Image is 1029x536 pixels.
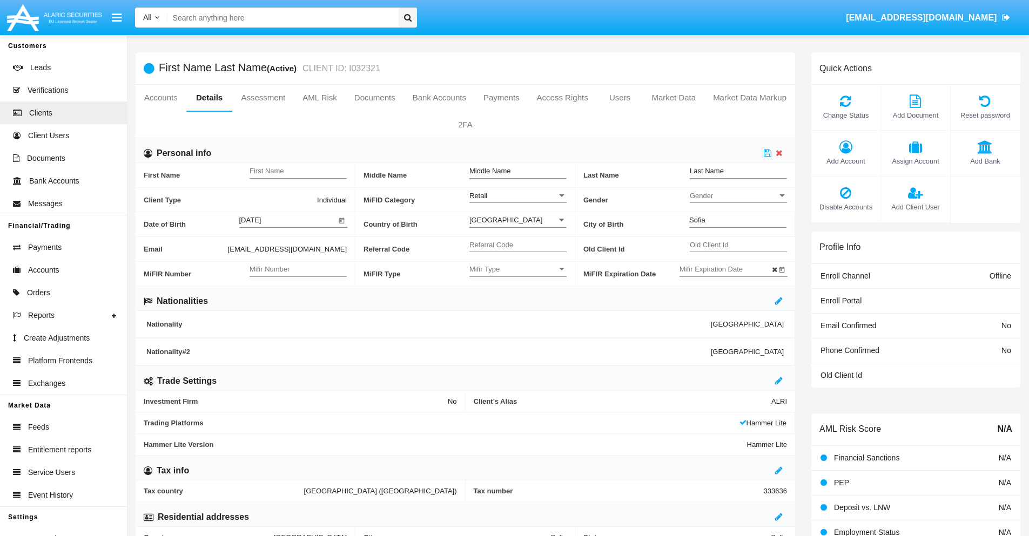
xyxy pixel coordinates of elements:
a: Market Data [643,85,704,111]
span: Hammer Lite [747,440,787,449]
span: First Name [144,163,250,187]
h6: Trade Settings [157,375,217,387]
span: Create Adjustments [24,333,90,344]
span: Add Document [886,110,945,120]
span: Nationality #2 [146,348,711,356]
span: Assign Account [886,156,945,166]
span: MiFIR Number [144,262,250,286]
a: All [135,12,167,23]
span: Payments [28,242,62,253]
span: Retail [469,192,487,200]
span: City of Birth [583,212,689,236]
span: Add Bank [956,156,1014,166]
span: Country of Birth [364,212,469,236]
span: Event History [28,490,73,501]
h6: Profile Info [819,242,860,252]
span: Client Type [144,194,317,206]
span: Old Client Id [820,371,862,379]
span: Tax number [474,487,764,495]
span: Clients [29,107,52,119]
span: No [448,397,457,405]
span: Date of Birth [144,212,239,236]
span: N/A [999,478,1011,487]
span: 333636 [764,487,787,495]
span: PEP [834,478,849,487]
span: Hammer Lite Version [144,440,747,449]
span: Documents [27,153,65,164]
a: AML Risk [294,85,346,111]
span: MiFIR Type [364,262,469,286]
span: Orders [27,287,50,298]
span: Financial Sanctions [834,453,899,462]
span: Add Client User [886,202,945,212]
span: Old Client Id [583,237,690,261]
h6: Personal info [157,147,211,159]
span: Referral Code [364,237,469,261]
span: [EMAIL_ADDRESS][DOMAIN_NAME] [846,13,997,22]
span: No [1001,321,1011,330]
span: N/A [999,453,1011,462]
span: [EMAIL_ADDRESS][DOMAIN_NAME] [228,243,347,255]
span: Gender [583,188,690,212]
span: [GEOGRAPHIC_DATA] [711,320,784,328]
a: Access Rights [528,85,597,111]
span: Enroll Channel [820,272,870,280]
button: Open calendar [777,263,788,274]
button: Open calendar [337,214,347,225]
span: Reset password [956,110,1014,120]
span: Disable Accounts [817,202,875,212]
span: Entitlement reports [28,444,92,456]
span: Leads [30,62,51,73]
span: Trading Platforms [144,419,739,427]
span: Change Status [817,110,875,120]
a: Accounts [136,85,186,111]
span: Accounts [28,264,59,276]
img: Logo image [5,2,104,33]
h6: Residential addresses [158,511,249,523]
span: Reports [28,310,55,321]
span: Enroll Portal [820,296,862,305]
a: Documents [346,85,404,111]
span: Deposit vs. LNW [834,503,890,512]
span: Feeds [28,422,49,433]
span: All [143,13,152,22]
a: Details [186,85,233,111]
a: Users [597,85,643,111]
span: Investment Firm [144,397,448,405]
span: Messages [28,198,63,209]
span: Phone Confirmed [820,346,879,355]
input: Search [167,8,395,28]
span: Client’s Alias [474,397,772,405]
a: Bank Accounts [404,85,475,111]
span: MiFIR Expiration Date [583,262,680,286]
span: Nationality [146,320,711,328]
span: No [1001,346,1011,355]
span: ALRI [771,397,787,405]
span: Hammer Lite [739,419,786,427]
span: Email [144,243,228,255]
span: Middle Name [364,163,469,187]
span: Email Confirmed [820,321,876,330]
span: Platform Frontends [28,355,92,367]
span: Mifir Type [469,264,557,274]
h6: Tax info [157,465,189,477]
span: Individual [317,194,347,206]
h5: First Name Last Name [159,62,380,74]
a: Market Data Markup [704,85,795,111]
span: Tax country [144,487,304,495]
a: Assessment [232,85,294,111]
span: Verifications [28,85,68,96]
span: Last Name [583,163,690,187]
a: Payments [475,85,528,111]
small: CLIENT ID: I032321 [300,64,380,73]
span: [GEOGRAPHIC_DATA] ([GEOGRAPHIC_DATA]) [304,487,457,495]
a: 2FA [136,112,795,138]
div: (Active) [267,62,300,74]
span: N/A [999,503,1011,512]
span: MiFID Category [364,188,469,212]
span: Service Users [28,467,75,478]
h6: Nationalities [157,295,208,307]
h6: Quick Actions [819,63,872,73]
span: Add Account [817,156,875,166]
span: Exchanges [28,378,65,389]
